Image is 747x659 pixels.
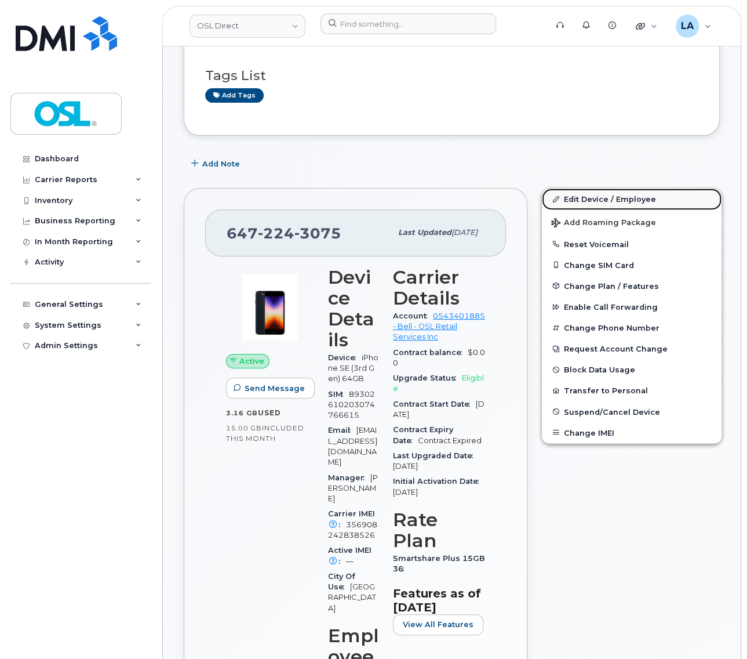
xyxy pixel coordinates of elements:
[239,356,264,367] span: Active
[226,378,315,399] button: Send Message
[294,225,341,242] span: 3075
[418,436,482,445] span: Contract Expired
[226,423,304,443] span: included this month
[328,390,349,399] span: SIM
[542,296,722,317] button: Enable Call Forwarding
[564,407,660,416] span: Suspend/Cancel Device
[205,68,698,83] h3: Tags List
[393,614,483,635] button: View All Features
[202,158,240,169] span: Add Note
[542,359,722,380] button: Block Data Usage
[346,557,354,566] span: —
[542,210,722,234] button: Add Roaming Package
[393,348,468,357] span: Contract balance
[542,380,722,401] button: Transfer to Personal
[328,473,378,504] span: [PERSON_NAME]
[542,317,722,338] button: Change Phone Number
[393,451,479,460] span: Last Upgraded Date
[393,312,485,342] a: 0543401885 - Bell - OSL Retail Services Inc
[328,353,378,383] span: iPhone SE (3rd Gen) 64GB
[542,234,722,255] button: Reset Voicemail
[542,338,722,359] button: Request Account Change
[328,390,375,420] span: 89302610203074766615
[328,582,376,613] span: [GEOGRAPHIC_DATA]
[393,400,476,408] span: Contract Start Date
[258,408,281,417] span: used
[542,401,722,422] button: Suspend/Cancel Device
[393,554,485,573] span: Smartshare Plus 15GB 36
[328,353,362,362] span: Device
[542,255,722,276] button: Change SIM Card
[542,189,722,209] a: Edit Device / Employee
[398,228,451,237] span: Last updated
[393,312,433,320] span: Account
[393,586,485,614] h3: Features as of [DATE]
[542,422,722,443] button: Change IMEI
[328,426,356,434] span: Email
[564,281,659,290] span: Change Plan / Features
[681,19,694,33] span: LA
[451,228,478,237] span: [DATE]
[393,462,418,470] span: [DATE]
[328,546,371,565] span: Active IMEI
[628,15,665,38] div: Quicklinks
[393,488,418,497] span: [DATE]
[328,509,375,528] span: Carrier IMEI
[328,267,379,350] h3: Device Details
[226,424,262,432] span: 15.00 GB
[393,477,484,486] span: Initial Activation Date
[564,303,658,312] span: Enable Call Forwarding
[328,520,377,539] span: 356908242838526
[542,276,722,296] button: Change Plan / Features
[328,473,370,482] span: Manager
[393,509,485,551] h3: Rate Plan
[551,218,656,229] span: Add Roaming Package
[184,153,250,174] button: Add Note
[320,13,496,34] input: Find something...
[393,374,462,382] span: Upgrade Status
[205,88,264,103] a: Add tags
[258,225,294,242] span: 224
[393,425,453,444] span: Contract Expiry Date
[190,15,305,38] a: OSL Direct
[235,273,305,342] img: image20231002-3703462-1angbar.jpeg
[393,267,485,309] h3: Carrier Details
[393,348,485,367] span: $0.00
[403,619,473,630] span: View All Features
[227,225,341,242] span: 647
[668,15,719,38] div: Lyndie Alimane
[226,409,258,417] span: 3.16 GB
[328,572,355,591] span: City Of Use
[245,383,305,394] span: Send Message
